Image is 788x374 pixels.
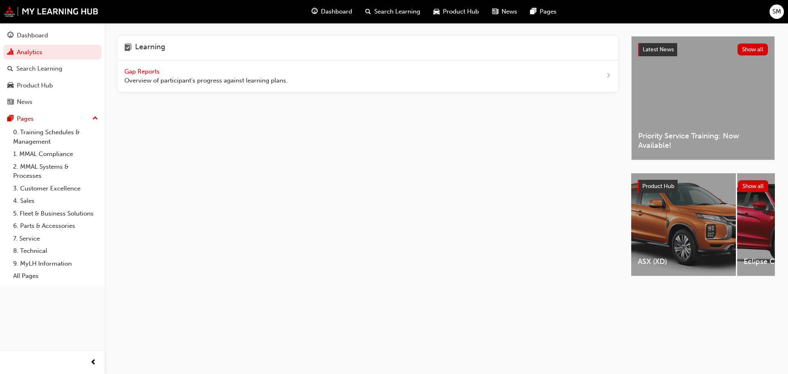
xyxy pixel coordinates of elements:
div: News [17,97,32,107]
a: Dashboard [3,28,101,43]
a: 6. Parts & Accessories [10,220,101,232]
img: mmal [4,6,98,17]
span: guage-icon [7,32,14,39]
span: Overview of participant's progress against learning plans. [124,76,288,85]
a: Analytics [3,45,101,60]
span: Latest News [643,46,674,53]
button: DashboardAnalyticsSearch LearningProduct HubNews [3,26,101,111]
a: car-iconProduct Hub [427,3,486,20]
button: Show all [738,44,768,55]
a: 8. Technical [10,245,101,257]
span: prev-icon [90,358,96,368]
a: 3. Customer Excellence [10,182,101,195]
span: Product Hub [443,7,479,16]
button: SM [770,5,784,19]
button: Show all [738,180,769,192]
a: Latest NewsShow allPriority Service Training: Now Available! [631,36,775,160]
span: up-icon [92,113,98,124]
button: Pages [3,111,101,126]
a: News [3,94,101,110]
a: pages-iconPages [524,3,563,20]
h4: Learning [135,43,165,53]
a: Gap Reports Overview of participant's progress against learning plans.next-icon [118,60,618,92]
span: chart-icon [7,49,14,56]
div: Pages [17,114,34,124]
span: car-icon [7,82,14,89]
a: All Pages [10,270,101,282]
a: guage-iconDashboard [305,3,359,20]
span: Pages [540,7,557,16]
span: guage-icon [312,7,318,17]
a: 9. MyLH Information [10,257,101,270]
a: Search Learning [3,61,101,76]
a: Latest NewsShow all [638,43,768,56]
div: Search Learning [16,64,62,73]
span: Product Hub [642,183,674,190]
a: search-iconSearch Learning [359,3,427,20]
a: 2. MMAL Systems & Processes [10,161,101,182]
span: Priority Service Training: Now Available! [638,131,768,150]
span: ASX (XD) [638,257,729,266]
span: Dashboard [321,7,352,16]
span: SM [772,7,781,16]
span: next-icon [605,71,612,81]
a: 0. Training Schedules & Management [10,126,101,148]
div: Dashboard [17,31,48,40]
span: learning-icon [124,43,132,53]
a: news-iconNews [486,3,524,20]
span: Search Learning [374,7,420,16]
a: 1. MMAL Compliance [10,148,101,161]
span: search-icon [7,65,13,73]
span: car-icon [433,7,440,17]
span: pages-icon [7,115,14,123]
div: Product Hub [17,81,53,90]
a: 4. Sales [10,195,101,207]
a: ASX (XD) [631,173,736,276]
a: 7. Service [10,232,101,245]
span: news-icon [492,7,498,17]
a: 5. Fleet & Business Solutions [10,207,101,220]
span: news-icon [7,99,14,106]
span: pages-icon [530,7,536,17]
span: Gap Reports [124,68,161,75]
a: Product HubShow all [638,180,768,193]
a: Product Hub [3,78,101,93]
span: search-icon [365,7,371,17]
span: News [502,7,517,16]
